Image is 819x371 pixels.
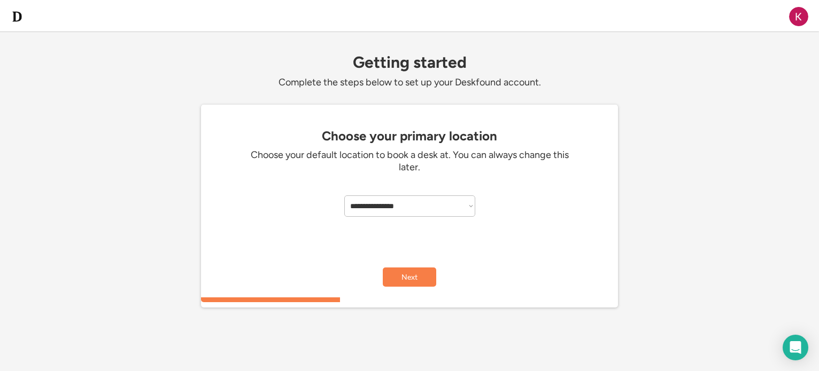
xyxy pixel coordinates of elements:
button: Next [383,267,436,287]
div: Choose your default location to book a desk at. You can always change this later. [249,149,570,174]
div: Choose your primary location [206,129,613,144]
div: Complete the steps below to set up your Deskfound account. [201,76,618,89]
div: Getting started [201,53,618,71]
div: 33.3333333333333% [203,297,620,302]
div: Open Intercom Messenger [783,335,808,360]
img: ACg8ocLd-kycrbygFb9OeRAQjwD0lvcHRtNOcxNSbxcjxQijxMUJRw=s96-c [789,7,808,26]
img: d-whitebg.png [11,10,24,23]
